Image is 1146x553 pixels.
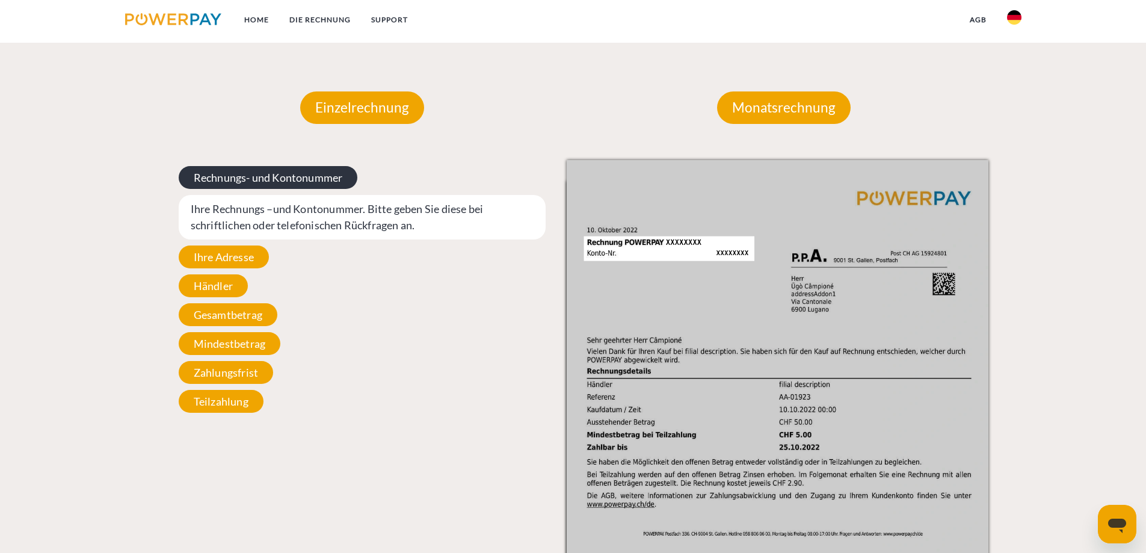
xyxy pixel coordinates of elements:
span: Ihre Adresse [179,246,269,268]
p: Einzelrechnung [300,91,424,124]
span: Rechnungs- und Kontonummer [179,166,358,189]
img: logo-powerpay.svg [125,13,222,25]
a: agb [960,9,997,31]
a: DIE RECHNUNG [279,9,361,31]
a: SUPPORT [361,9,418,31]
img: de [1007,10,1021,25]
span: Zahlungsfrist [179,361,273,384]
p: Monatsrechnung [717,91,851,124]
span: Händler [179,274,248,297]
a: Home [234,9,279,31]
span: Gesamtbetrag [179,303,277,326]
span: Mindestbetrag [179,332,280,355]
iframe: Schaltfläche zum Öffnen des Messaging-Fensters [1098,505,1136,543]
span: Teilzahlung [179,390,263,413]
span: Ihre Rechnungs –und Kontonummer. Bitte geben Sie diese bei schriftlichen oder telefonischen Rückf... [179,195,546,239]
